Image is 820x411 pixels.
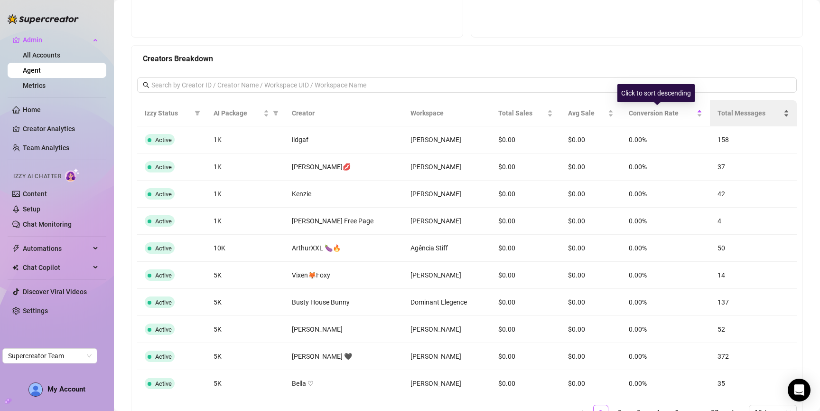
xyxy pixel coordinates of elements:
td: 0.00% [621,153,710,181]
a: Agent [23,67,41,74]
span: ildgaf [292,136,308,143]
div: Click to sort descending [617,84,695,102]
td: 1K [206,181,284,208]
td: 35 [710,370,797,397]
span: [PERSON_NAME] [410,325,461,333]
td: $0.00 [560,235,621,262]
td: 4 [710,208,797,235]
span: search [143,82,149,88]
td: 158 [710,126,797,153]
td: 0.00% [621,370,710,397]
td: 37 [710,153,797,181]
td: 10K [206,235,284,262]
span: Active [155,136,172,143]
span: Avg Sale [568,108,606,118]
td: 0.00% [621,126,710,153]
a: Setup [23,205,40,213]
th: Avg Sale [560,100,621,126]
span: [PERSON_NAME] Free Page [292,217,373,225]
td: 14 [710,262,797,289]
span: Automations [23,241,90,256]
span: Dominant Elegence [410,298,467,306]
td: $0.00 [491,262,560,289]
span: [PERSON_NAME] [410,136,461,143]
div: Creators Breakdown [143,53,791,65]
span: Total Sales [498,108,545,118]
span: Chat Copilot [23,260,90,275]
td: 137 [710,289,797,316]
span: filter [273,110,279,116]
span: My Account [47,385,85,393]
a: All Accounts [23,51,60,59]
span: crown [12,36,20,44]
span: Active [155,163,172,171]
span: Active [155,218,172,225]
span: [PERSON_NAME]💋 [292,163,351,171]
td: 1K [206,153,284,181]
a: Team Analytics [23,144,69,152]
td: $0.00 [491,235,560,262]
td: $0.00 [491,181,560,208]
td: 42 [710,181,797,208]
td: $0.00 [491,126,560,153]
td: 0.00% [621,208,710,235]
span: build [5,398,11,404]
td: 52 [710,316,797,343]
a: Content [23,190,47,198]
th: Conversion Rate [621,100,710,126]
td: 5K [206,343,284,370]
td: $0.00 [491,343,560,370]
input: Search by Creator ID / Creator Name / Workspace UID / Workspace Name [151,80,783,90]
td: $0.00 [491,208,560,235]
span: Active [155,353,172,360]
th: Creator [284,100,403,126]
td: $0.00 [491,316,560,343]
a: Settings [23,307,48,315]
td: 0.00% [621,289,710,316]
span: [PERSON_NAME] [410,353,461,360]
td: 5K [206,262,284,289]
a: Creator Analytics [23,121,99,136]
span: Active [155,245,172,252]
th: Workspace [403,100,491,126]
td: $0.00 [560,181,621,208]
span: thunderbolt [12,245,20,252]
a: Metrics [23,82,46,89]
span: [PERSON_NAME] [292,325,343,333]
td: $0.00 [491,370,560,397]
td: $0.00 [560,289,621,316]
a: Discover Viral Videos [23,288,87,296]
td: $0.00 [560,316,621,343]
td: 0.00% [621,262,710,289]
span: [PERSON_NAME] [410,271,461,279]
td: 50 [710,235,797,262]
img: AD_cMMTxCeTpmN1d5MnKJ1j-_uXZCpTKapSSqNGg4PyXtR_tCW7gZXTNmFz2tpVv9LSyNV7ff1CaS4f4q0HLYKULQOwoM5GQR... [29,383,42,396]
div: Open Intercom Messenger [788,379,811,401]
span: Active [155,272,172,279]
th: Total Sales [491,100,560,126]
span: AI Package [214,108,261,118]
span: ArthurXXL 🍆🔥 [292,244,341,252]
td: $0.00 [560,126,621,153]
span: Conversion Rate [629,108,695,118]
td: 5K [206,316,284,343]
th: AI Package [206,100,284,126]
span: Active [155,191,172,198]
th: Total Messages [710,100,797,126]
span: filter [193,106,202,120]
td: $0.00 [491,289,560,316]
span: Izzy AI Chatter [13,172,61,181]
span: Bella ♡ [292,380,314,387]
a: Chat Monitoring [23,220,72,228]
td: 0.00% [621,316,710,343]
td: $0.00 [560,153,621,181]
td: 5K [206,370,284,397]
span: [PERSON_NAME] [410,217,461,225]
a: Home [23,106,41,114]
img: Chat Copilot [12,264,19,271]
img: AI Chatter [65,168,80,182]
span: [PERSON_NAME] [410,190,461,198]
span: Admin [23,32,90,48]
td: $0.00 [560,343,621,370]
span: Busty House Bunny [292,298,350,306]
